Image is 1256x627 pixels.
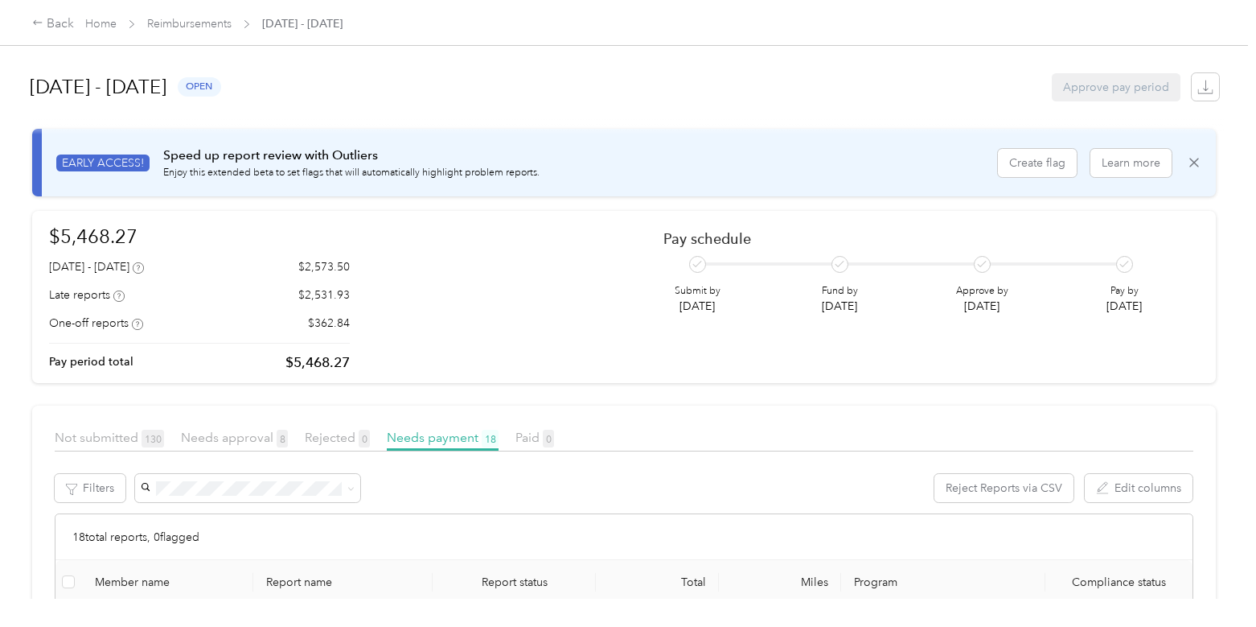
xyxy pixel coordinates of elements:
span: Not submitted [55,430,164,445]
span: 18 [482,430,499,448]
iframe: Everlance-gr Chat Button Frame [1166,537,1256,627]
p: Pay by [1106,284,1142,299]
p: $5,468.27 [285,353,350,373]
a: Home [85,17,117,31]
button: Learn more [1090,149,1172,177]
p: Enjoy this extended beta to set flags that will automatically highlight problem reports. [163,166,540,180]
span: 0 [543,430,554,448]
p: Submit by [675,284,720,299]
a: Reimbursements [147,17,232,31]
div: Miles [732,575,828,589]
p: [DATE] [1106,298,1142,315]
div: Back [32,14,74,34]
span: Report status [445,575,583,589]
span: Rejected [305,430,370,445]
h2: Pay schedule [663,230,1171,247]
span: Needs approval [181,430,288,445]
h1: [DATE] - [DATE] [30,68,166,106]
p: [DATE] [822,298,858,315]
span: [DATE] - [DATE] [262,15,343,32]
p: [DATE] [956,298,1008,315]
p: Fund by [822,284,858,299]
p: [DATE] [675,298,720,315]
span: Compliance status [1058,575,1180,589]
span: 0 [359,430,370,448]
div: Member name [95,575,240,589]
div: Total [609,575,705,589]
span: Paid [515,430,554,445]
th: Member name [82,560,253,604]
span: Needs payment [387,430,499,445]
p: Speed up report review with Outliers [163,146,540,166]
button: Reject Reports via CSV [934,474,1073,502]
div: Late reports [49,287,125,303]
div: 18 total reports, 0 flagged [55,514,1192,560]
th: Program [841,560,1045,604]
button: Edit columns [1085,474,1192,502]
th: Report name [253,560,433,604]
span: 130 [142,430,164,448]
p: $362.84 [308,315,350,332]
p: $2,573.50 [298,258,350,275]
span: open [178,77,221,96]
div: One-off reports [49,315,143,332]
p: Pay period total [49,353,133,370]
span: 8 [277,430,288,448]
p: Approve by [956,284,1008,299]
button: Create flag [998,149,1077,177]
span: EARLY ACCESS! [56,155,150,171]
div: [DATE] - [DATE] [49,258,144,275]
h1: $5,468.27 [49,222,350,250]
p: $2,531.93 [298,287,350,303]
button: Filters [55,474,125,502]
